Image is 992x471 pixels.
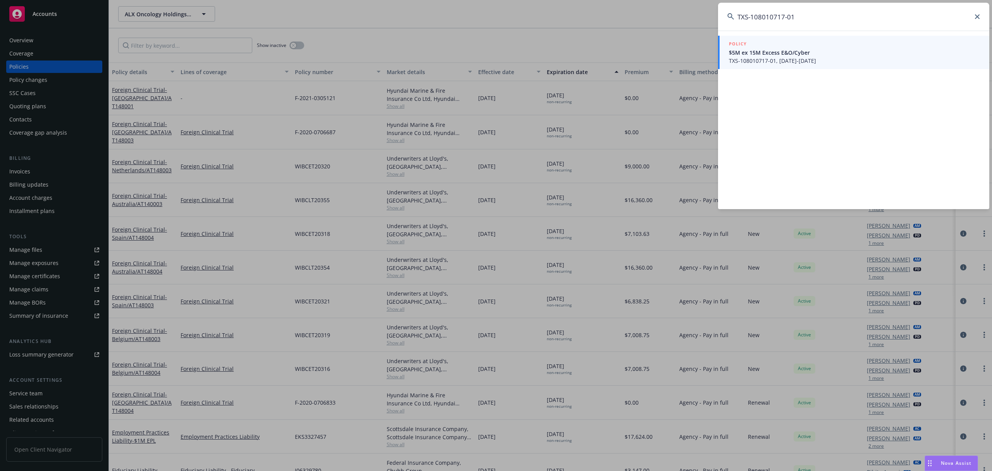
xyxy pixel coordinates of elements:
h5: POLICY [729,40,747,48]
input: Search... [718,3,989,31]
a: POLICY$5M ex 15M Excess E&O/CyberTXS-108010717-01, [DATE]-[DATE] [718,36,989,69]
button: Nova Assist [925,455,978,471]
span: Nova Assist [941,460,971,466]
div: Drag to move [925,456,935,471]
span: $5M ex 15M Excess E&O/Cyber [729,48,980,57]
span: TXS-108010717-01, [DATE]-[DATE] [729,57,980,65]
